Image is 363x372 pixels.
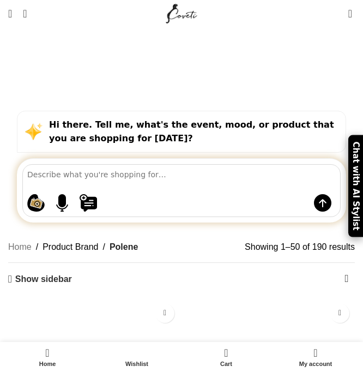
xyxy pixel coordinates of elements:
a: Categories [156,64,207,74]
a: Home [8,240,32,254]
a: Search [17,3,32,25]
div: My wishlist [92,345,181,369]
a: 0 [343,3,358,25]
div: My cart [181,345,271,369]
a: My account [271,345,360,369]
span: Wishlist [98,361,176,368]
span: 0 [225,345,233,353]
span: Cart [187,361,265,368]
a: 0 Cart [181,345,271,369]
h1: Polene [151,35,212,59]
p: Showing 1–50 of 190 results [245,240,355,254]
a: Site logo [164,8,200,17]
span: Product Brand [43,240,98,254]
nav: Breadcrumb [8,240,138,254]
a: Open mobile menu [3,3,17,25]
a: Show sidebar [8,274,72,284]
span: Polene [110,240,138,254]
div: My Wishlist [332,3,343,25]
span: 0 [349,5,357,14]
a: Wishlist [92,345,181,369]
select: Shop order [338,271,355,287]
span: Home [8,361,87,368]
a: Home [3,345,92,369]
span: My account [276,361,355,368]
